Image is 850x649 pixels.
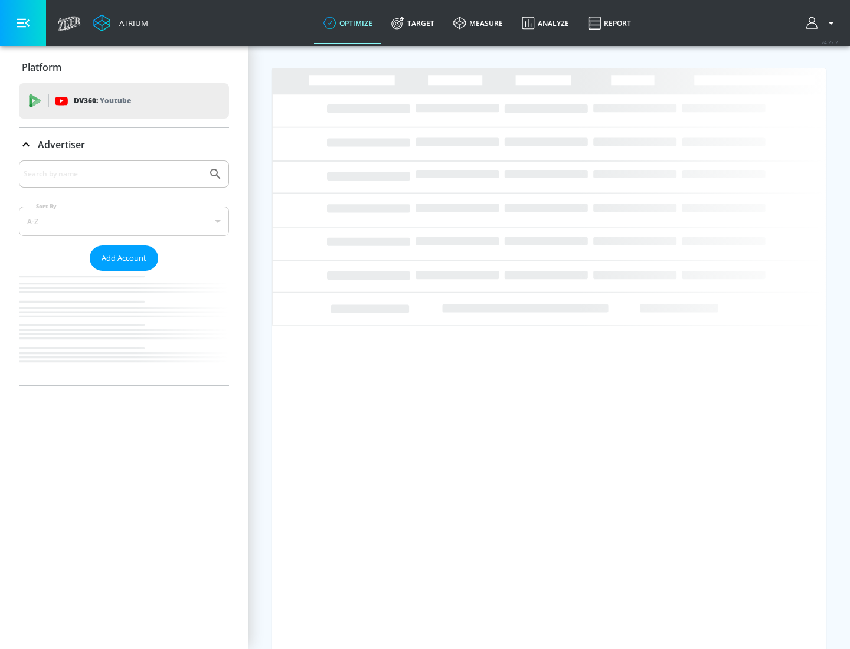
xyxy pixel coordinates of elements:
[74,94,131,107] p: DV360:
[382,2,444,44] a: Target
[22,61,61,74] p: Platform
[102,251,146,265] span: Add Account
[115,18,148,28] div: Atrium
[34,202,59,210] label: Sort By
[19,160,229,385] div: Advertiser
[512,2,578,44] a: Analyze
[93,14,148,32] a: Atrium
[19,83,229,119] div: DV360: Youtube
[822,39,838,45] span: v 4.22.2
[38,138,85,151] p: Advertiser
[90,245,158,271] button: Add Account
[314,2,382,44] a: optimize
[19,128,229,161] div: Advertiser
[19,271,229,385] nav: list of Advertiser
[100,94,131,107] p: Youtube
[444,2,512,44] a: measure
[19,51,229,84] div: Platform
[578,2,640,44] a: Report
[19,206,229,236] div: A-Z
[24,166,202,182] input: Search by name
